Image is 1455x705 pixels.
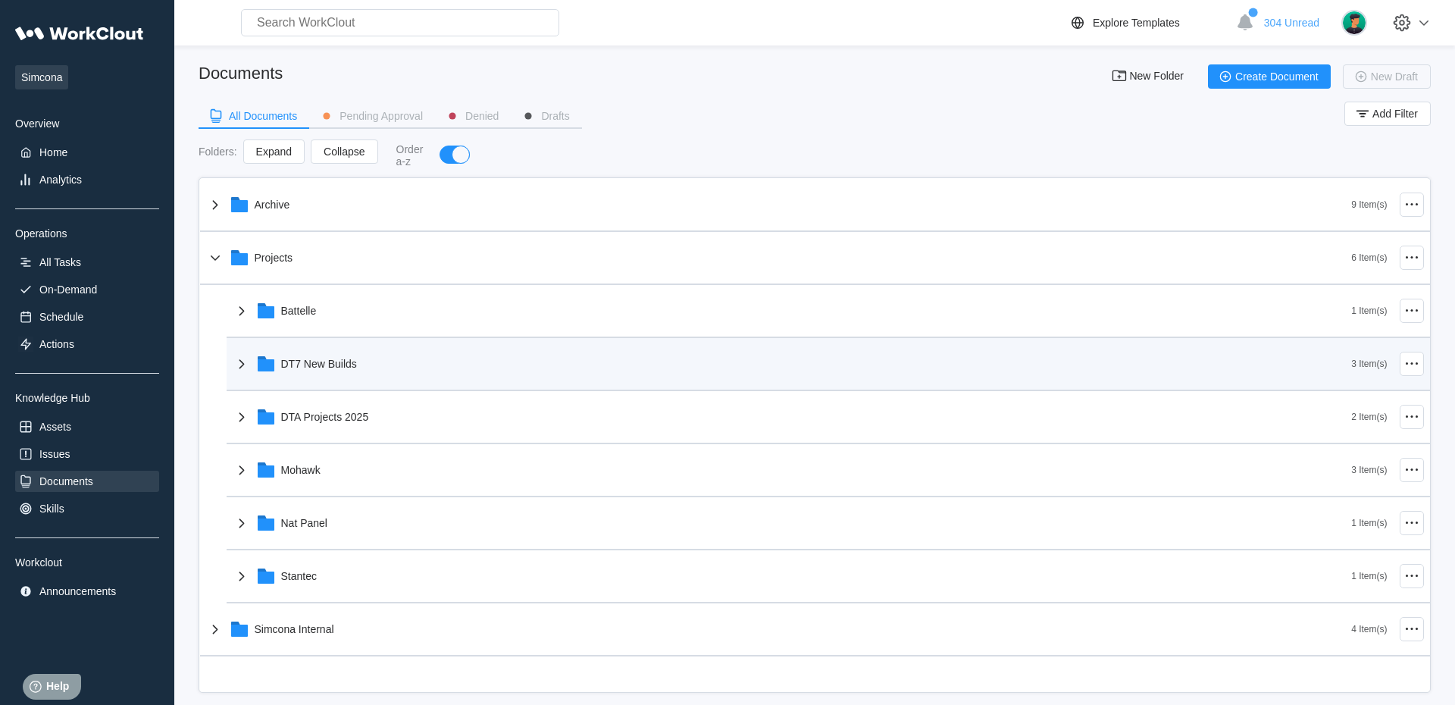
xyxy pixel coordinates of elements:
[15,416,159,437] a: Assets
[1129,70,1184,83] span: New Folder
[281,570,317,582] div: Stantec
[281,305,317,317] div: Battelle
[255,623,334,635] div: Simcona Internal
[39,503,64,515] div: Skills
[1344,102,1431,126] button: Add Filter
[39,421,71,433] div: Assets
[1371,71,1418,82] span: New Draft
[15,306,159,327] a: Schedule
[241,9,559,36] input: Search WorkClout
[1235,71,1319,82] span: Create Document
[229,111,297,121] div: All Documents
[1351,359,1387,369] div: 3 Item(s)
[1351,412,1387,422] div: 2 Item(s)
[1351,518,1387,528] div: 1 Item(s)
[1343,64,1431,89] button: New Draft
[15,556,159,569] div: Workclout
[15,65,68,89] span: Simcona
[1351,305,1387,316] div: 1 Item(s)
[15,279,159,300] a: On-Demand
[396,143,425,168] div: Order a-z
[281,411,369,423] div: DTA Projects 2025
[311,139,377,164] button: Collapse
[541,111,569,121] div: Drafts
[309,105,435,127] button: Pending Approval
[339,111,423,121] div: Pending Approval
[15,227,159,240] div: Operations
[15,498,159,519] a: Skills
[199,64,283,83] div: Documents
[199,146,237,158] div: Folders :
[1351,465,1387,475] div: 3 Item(s)
[1351,252,1387,263] div: 6 Item(s)
[1264,17,1319,29] span: 304 Unread
[39,256,81,268] div: All Tasks
[39,174,82,186] div: Analytics
[435,105,511,127] button: Denied
[255,252,293,264] div: Projects
[15,581,159,602] a: Announcements
[39,338,74,350] div: Actions
[281,358,357,370] div: DT7 New Builds
[256,146,292,157] span: Expand
[39,311,83,323] div: Schedule
[1351,624,1387,634] div: 4 Item(s)
[15,471,159,492] a: Documents
[1351,571,1387,581] div: 1 Item(s)
[1372,108,1418,119] span: Add Filter
[281,517,327,529] div: Nat Panel
[15,392,159,404] div: Knowledge Hub
[243,139,305,164] button: Expand
[39,284,97,296] div: On-Demand
[15,252,159,273] a: All Tasks
[1208,64,1331,89] button: Create Document
[15,117,159,130] div: Overview
[39,475,93,487] div: Documents
[1341,10,1367,36] img: user.png
[324,146,365,157] span: Collapse
[15,169,159,190] a: Analytics
[281,464,321,476] div: Mohawk
[15,142,159,163] a: Home
[465,111,499,121] div: Denied
[15,334,159,355] a: Actions
[15,443,159,465] a: Issues
[511,105,581,127] button: Drafts
[1351,199,1387,210] div: 9 Item(s)
[39,146,67,158] div: Home
[1093,17,1180,29] div: Explore Templates
[39,585,116,597] div: Announcements
[1069,14,1228,32] a: Explore Templates
[39,448,70,460] div: Issues
[199,105,309,127] button: All Documents
[1102,64,1196,89] button: New Folder
[255,199,290,211] div: Archive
